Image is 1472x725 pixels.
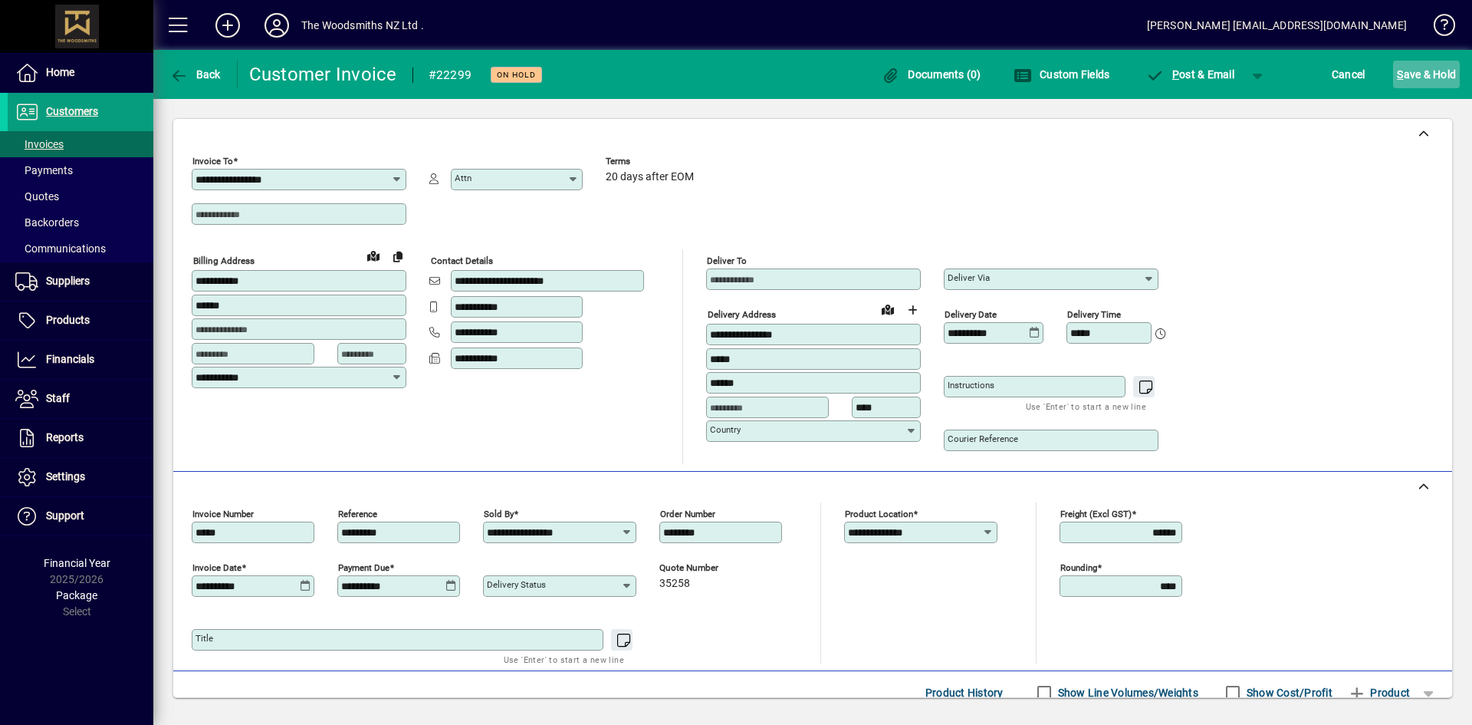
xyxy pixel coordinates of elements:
span: Terms [606,157,698,166]
span: Custom Fields [1014,68,1110,81]
button: Post & Email [1138,61,1242,88]
span: On hold [497,70,536,80]
span: Documents (0) [882,68,981,81]
mat-label: Delivery time [1067,309,1121,320]
a: Payments [8,157,153,183]
a: Suppliers [8,262,153,301]
a: Communications [8,236,153,262]
div: [PERSON_NAME] [EMAIL_ADDRESS][DOMAIN_NAME] [1147,13,1407,38]
span: Product [1348,681,1410,705]
a: Financials [8,341,153,379]
mat-label: Instructions [948,380,994,391]
a: Settings [8,458,153,496]
mat-hint: Use 'Enter' to start a new line [1026,397,1146,415]
app-page-header-button: Back [153,61,238,88]
mat-label: Invoice number [192,509,254,519]
span: ost & Email [1145,68,1234,81]
span: Staff [46,392,70,404]
button: Save & Hold [1393,61,1460,88]
span: Financial Year [44,557,110,569]
mat-label: Rounding [1060,562,1097,573]
span: Quotes [15,190,59,203]
button: Cancel [1328,61,1369,88]
a: View on map [876,297,900,321]
mat-label: Reference [338,509,377,519]
div: Customer Invoice [249,62,397,87]
mat-label: Invoice date [192,562,242,573]
span: Reports [46,431,84,443]
span: Home [46,66,74,78]
mat-label: Freight (excl GST) [1060,509,1132,519]
mat-label: Delivery status [487,579,546,590]
div: The Woodsmiths NZ Ltd . [301,13,424,38]
span: Cancel [1332,62,1365,87]
a: View on map [361,243,386,268]
span: ave & Hold [1397,62,1456,87]
button: Back [166,61,225,88]
a: Products [8,302,153,340]
a: Backorders [8,209,153,236]
mat-label: Order number [660,509,715,519]
label: Show Cost/Profit [1244,685,1332,700]
a: Staff [8,380,153,418]
span: Suppliers [46,275,90,287]
span: Payments [15,164,73,176]
button: Product History [919,679,1010,707]
span: Backorders [15,216,79,229]
span: Products [46,314,90,326]
mat-label: Payment due [338,562,389,573]
mat-label: Delivery date [945,309,997,320]
mat-label: Deliver To [707,255,747,266]
a: Knowledge Base [1422,3,1453,53]
a: Reports [8,419,153,457]
span: Quote number [659,563,751,573]
mat-label: Courier Reference [948,433,1018,444]
div: #22299 [429,63,472,87]
mat-label: Product location [845,509,913,519]
span: Customers [46,105,98,117]
mat-label: Attn [455,173,472,183]
span: Support [46,509,84,522]
button: Profile [252,12,301,39]
span: Product History [925,681,1004,705]
a: Invoices [8,131,153,157]
button: Copy to Delivery address [386,244,410,269]
span: 35258 [659,578,690,590]
button: Choose address [900,298,925,322]
mat-label: Sold by [484,509,514,519]
mat-label: Deliver via [948,272,990,283]
button: Documents (0) [878,61,985,88]
a: Support [8,497,153,536]
mat-hint: Use 'Enter' to start a new line [504,651,624,668]
mat-label: Country [710,424,741,435]
span: Invoices [15,138,64,150]
mat-label: Title [195,633,213,644]
label: Show Line Volumes/Weights [1055,685,1198,700]
span: 20 days after EOM [606,171,694,183]
button: Custom Fields [1010,61,1114,88]
button: Add [203,12,252,39]
span: P [1172,68,1179,81]
a: Home [8,54,153,92]
span: Financials [46,353,94,365]
span: Back [169,68,221,81]
span: Communications [15,242,106,255]
a: Quotes [8,183,153,209]
button: Product [1340,679,1418,707]
mat-label: Invoice To [192,156,233,166]
span: S [1397,68,1403,81]
span: Package [56,589,97,601]
span: Settings [46,470,85,483]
